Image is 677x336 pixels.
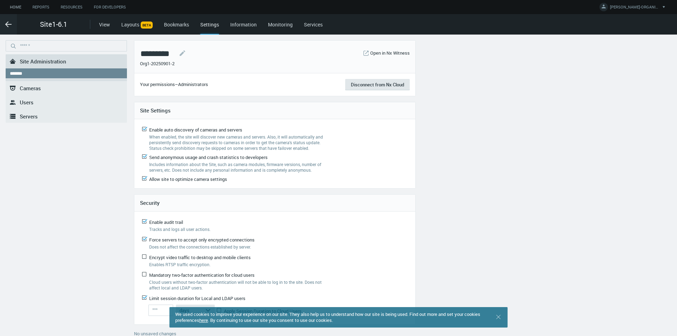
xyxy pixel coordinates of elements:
[20,58,66,65] span: Site Administration
[208,317,333,323] span: . By continuing to use our site you consent to use our cookies.
[40,19,67,30] span: Site1-6.1
[175,311,480,323] span: We used cookies to improve your experience on our site. They also help us to understand how our s...
[176,305,215,316] button: days
[178,81,208,87] span: Administrators
[149,226,323,232] label: Tracks and logs all user actions.
[149,237,255,243] span: Force servers to accept only encrypted connections
[141,22,153,29] span: BETA
[27,3,55,12] a: Reports
[149,127,242,133] span: Enable auto discovery of cameras and servers
[149,254,251,261] span: Encrypt video traffic to desktop and mobile clients
[20,85,41,92] span: Cameras
[370,50,410,57] a: Open in Nx Witness
[345,79,410,90] button: Disconnect from Nx Cloud
[149,295,245,301] span: Limit session duration for Local and LDAP users
[55,3,88,12] a: Resources
[20,113,38,120] span: Servers
[149,272,255,278] span: Mandatory two-factor authentication for cloud users
[149,176,227,182] span: Allow site to optimize camera settings
[199,317,208,323] a: here
[20,99,33,106] span: Users
[140,107,410,114] h4: Site Settings
[149,219,183,225] span: Enable audit trail
[164,21,189,28] a: Bookmarks
[121,21,153,28] a: LayoutsBETA
[230,21,257,28] a: Information
[175,81,178,87] span: –
[268,21,293,28] a: Monitoring
[149,244,251,250] span: Does not affect the connections established by server.
[149,262,211,267] span: Enables RTSP traffic encryption.
[88,3,132,12] a: For Developers
[149,154,268,160] span: Send anonymous usage and crash statistics to developers
[4,3,27,12] a: Home
[149,279,322,291] span: Cloud users without two-factor authentication will not be able to log in to the site. Does not af...
[610,4,659,12] span: [PERSON_NAME]-ORGANIZATION-TEST M.
[149,134,329,151] label: When enabled, the site will discover new cameras and servers. Also, it will automatically and per...
[149,161,329,173] label: Includes information about the Site, such as camera modules, firmware versions, number of servers...
[99,21,110,28] a: View
[304,21,323,28] a: Services
[140,81,175,87] span: Your permissions
[140,60,175,67] span: Org1-20250901-2
[200,21,219,35] div: Settings
[140,200,410,206] h4: Security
